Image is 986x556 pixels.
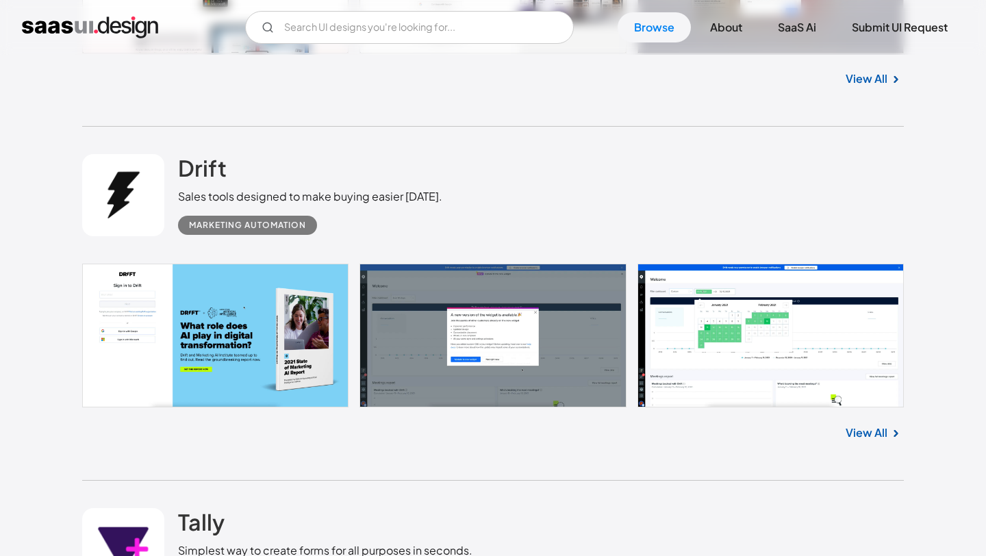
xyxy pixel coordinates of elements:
[245,11,574,44] input: Search UI designs you're looking for...
[846,71,887,87] a: View All
[846,425,887,441] a: View All
[178,508,225,535] h2: Tally
[618,12,691,42] a: Browse
[178,154,227,188] a: Drift
[178,188,442,205] div: Sales tools designed to make buying easier [DATE].
[761,12,833,42] a: SaaS Ai
[189,217,306,233] div: Marketing Automation
[245,11,574,44] form: Email Form
[694,12,759,42] a: About
[22,16,158,38] a: home
[178,508,225,542] a: Tally
[835,12,964,42] a: Submit UI Request
[178,154,227,181] h2: Drift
